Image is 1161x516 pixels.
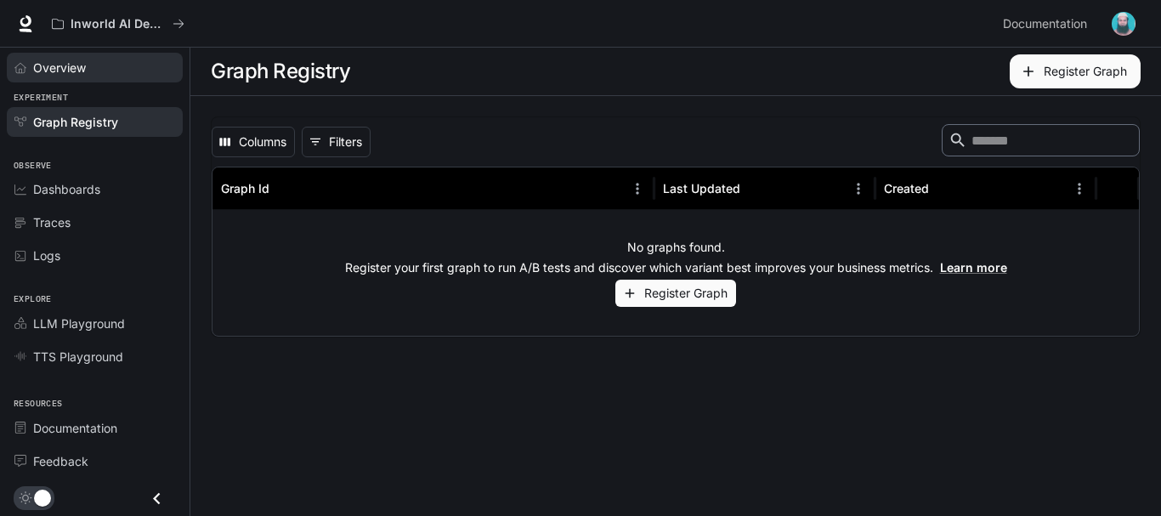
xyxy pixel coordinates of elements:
span: Traces [33,213,71,231]
button: User avatar [1107,7,1141,41]
div: Last Updated [663,181,740,196]
button: Select columns [212,127,295,157]
button: Sort [271,176,297,201]
a: Learn more [940,260,1007,275]
a: Documentation [996,7,1100,41]
button: Close drawer [138,481,176,516]
p: Inworld AI Demos [71,17,166,31]
a: LLM Playground [7,309,183,338]
span: Dark mode toggle [34,488,51,507]
a: Overview [7,53,183,82]
button: Register Graph [615,280,736,308]
img: User avatar [1112,12,1136,36]
button: Sort [742,176,767,201]
a: Logs [7,241,183,270]
span: LLM Playground [33,315,125,332]
div: Search [942,124,1140,160]
button: Menu [625,176,650,201]
h1: Graph Registry [211,54,350,88]
span: Documentation [33,419,117,437]
button: Show filters [302,127,371,157]
div: Created [884,181,929,196]
span: Documentation [1003,14,1087,35]
button: Menu [1067,176,1092,201]
span: Overview [33,59,86,77]
span: Graph Registry [33,113,118,131]
span: Logs [33,247,60,264]
button: All workspaces [44,7,192,41]
p: No graphs found. [627,239,725,256]
div: Graph Id [221,181,269,196]
span: TTS Playground [33,348,123,366]
a: Graph Registry [7,107,183,137]
a: TTS Playground [7,342,183,371]
a: Dashboards [7,174,183,204]
a: Traces [7,207,183,237]
a: Feedback [7,446,183,476]
button: Register Graph [1010,54,1141,88]
button: Menu [846,176,871,201]
a: Documentation [7,413,183,443]
span: Feedback [33,452,88,470]
p: Register your first graph to run A/B tests and discover which variant best improves your business... [345,259,1007,276]
span: Dashboards [33,180,100,198]
button: Sort [931,176,956,201]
